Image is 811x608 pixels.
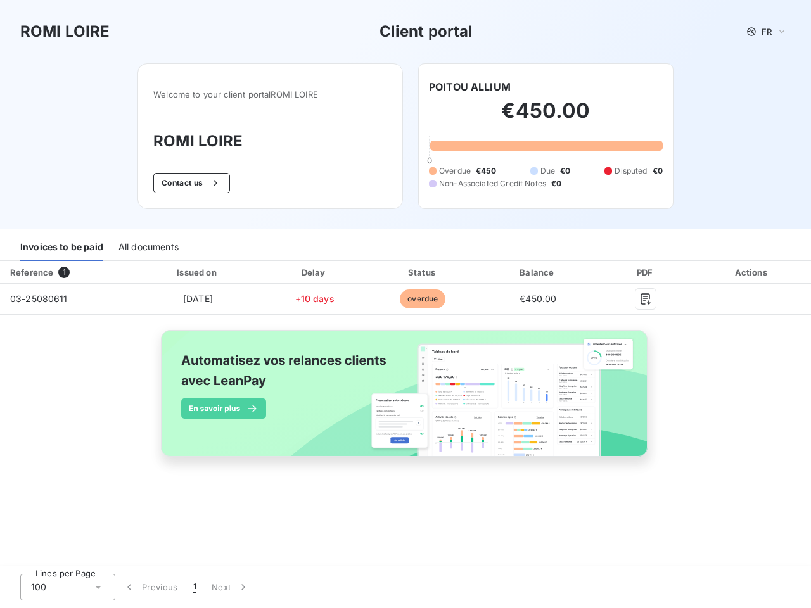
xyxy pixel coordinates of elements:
[429,79,511,94] h6: POITOU ALLIUM
[540,165,555,177] span: Due
[481,266,596,279] div: Balance
[204,574,257,600] button: Next
[551,178,561,189] span: €0
[10,267,53,277] div: Reference
[560,165,570,177] span: €0
[115,574,186,600] button: Previous
[118,234,179,261] div: All documents
[370,266,475,279] div: Status
[31,581,46,593] span: 100
[427,155,432,165] span: 0
[10,293,68,304] span: 03-25080611
[193,581,196,593] span: 1
[615,165,647,177] span: Disputed
[137,266,259,279] div: Issued on
[400,289,445,308] span: overdue
[696,266,808,279] div: Actions
[476,165,496,177] span: €450
[429,98,663,136] h2: €450.00
[153,130,387,153] h3: ROMI LOIRE
[20,20,110,43] h3: ROMI LOIRE
[153,173,230,193] button: Contact us
[601,266,691,279] div: PDF
[520,293,556,304] span: €450.00
[186,574,204,600] button: 1
[150,322,661,478] img: banner
[183,293,213,304] span: [DATE]
[762,27,772,37] span: FR
[264,266,365,279] div: Delay
[380,20,473,43] h3: Client portal
[295,293,335,304] span: +10 days
[653,165,663,177] span: €0
[58,267,70,278] span: 1
[439,178,546,189] span: Non-Associated Credit Notes
[439,165,471,177] span: Overdue
[153,89,387,99] span: Welcome to your client portal ROMI LOIRE
[20,234,103,261] div: Invoices to be paid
